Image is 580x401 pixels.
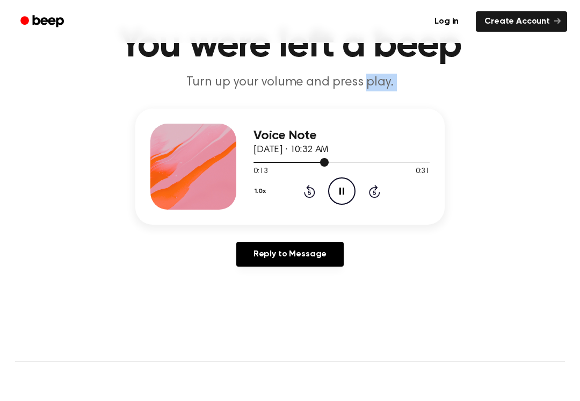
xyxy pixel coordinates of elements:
p: Turn up your volume and press play. [84,74,496,91]
a: Reply to Message [236,242,344,267]
span: 0:13 [253,166,267,177]
span: 0:31 [416,166,430,177]
button: 1.0x [253,182,270,200]
h3: Voice Note [253,128,430,143]
a: Beep [13,11,74,32]
h1: You were left a beep [15,26,565,65]
a: Create Account [476,11,567,32]
a: Log in [424,9,469,34]
span: [DATE] · 10:32 AM [253,145,329,155]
